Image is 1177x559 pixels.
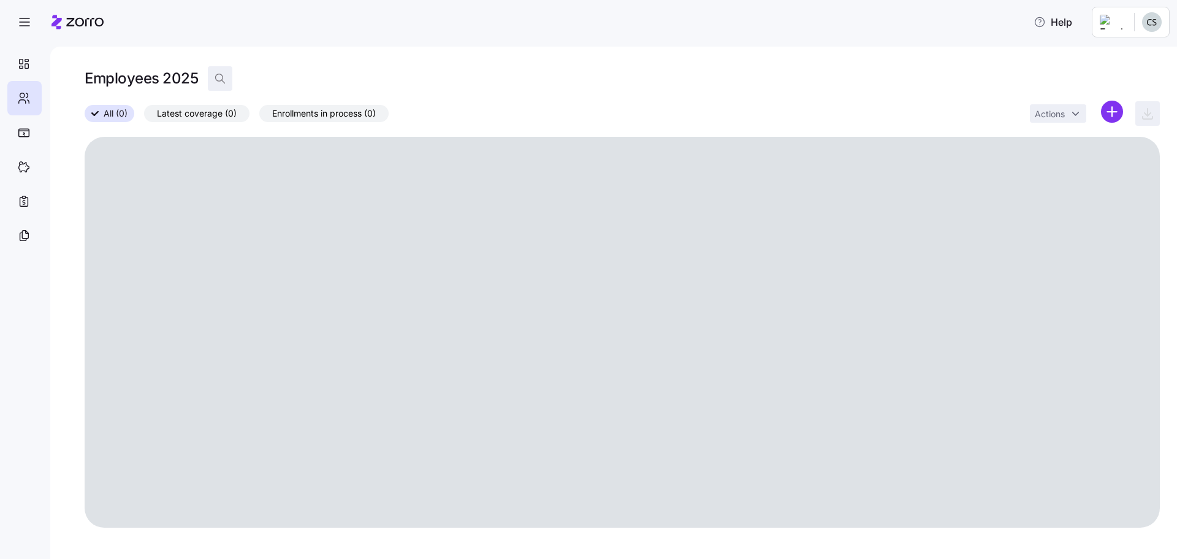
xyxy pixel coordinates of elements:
[272,106,376,121] span: Enrollments in process (0)
[157,106,237,121] span: Latest coverage (0)
[104,106,128,121] span: All (0)
[1142,12,1162,32] img: 2df6d97b4bcaa7f1b4a2ee07b0c0b24b
[85,69,198,88] h1: Employees 2025
[1024,10,1082,34] button: Help
[1100,15,1124,29] img: Employer logo
[1030,104,1086,123] button: Actions
[1101,101,1123,123] svg: add icon
[1034,15,1072,29] span: Help
[1035,110,1065,118] span: Actions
